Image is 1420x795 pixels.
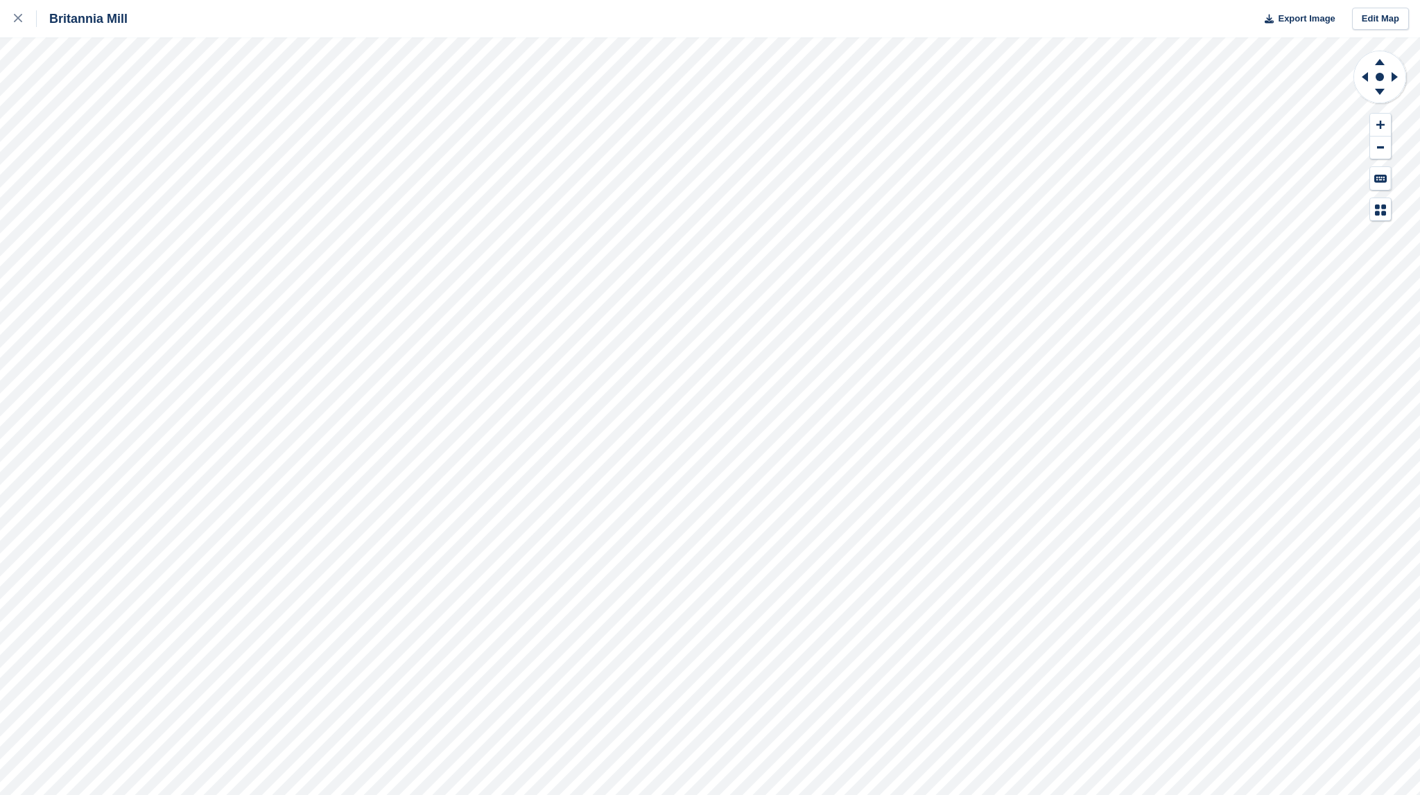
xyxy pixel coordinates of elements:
button: Map Legend [1370,198,1391,221]
button: Keyboard Shortcuts [1370,167,1391,190]
a: Edit Map [1352,8,1409,30]
button: Export Image [1256,8,1335,30]
div: Britannia Mill [37,10,128,27]
button: Zoom Out [1370,137,1391,159]
button: Zoom In [1370,114,1391,137]
span: Export Image [1278,12,1335,26]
